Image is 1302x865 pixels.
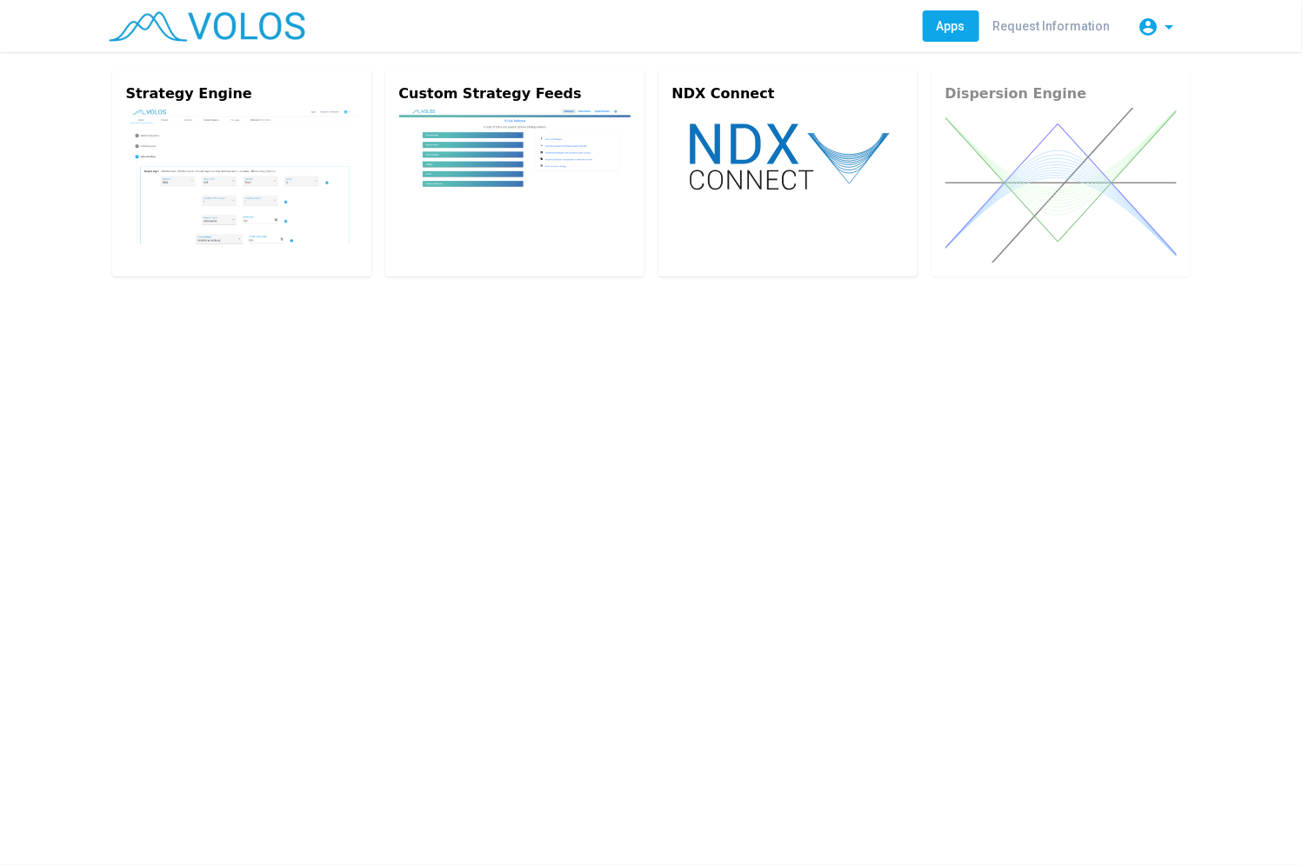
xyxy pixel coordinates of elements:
[945,108,1177,263] img: dispersion.svg
[993,19,1111,33] span: Request Information
[1159,17,1180,37] mat-icon: arrow_drop_down
[126,83,357,104] div: Strategy Engine
[672,108,904,204] img: ndx-connect.svg
[672,83,904,104] div: NDX Connect
[945,83,1177,104] div: Dispersion Engine
[126,108,357,244] img: strategy-engine.png
[979,10,1125,42] a: Request Information
[1138,17,1159,37] mat-icon: account_circle
[399,83,631,104] div: Custom Strategy Feeds
[923,10,979,42] a: Apps
[937,19,965,33] span: Apps
[399,108,631,218] img: custom.png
